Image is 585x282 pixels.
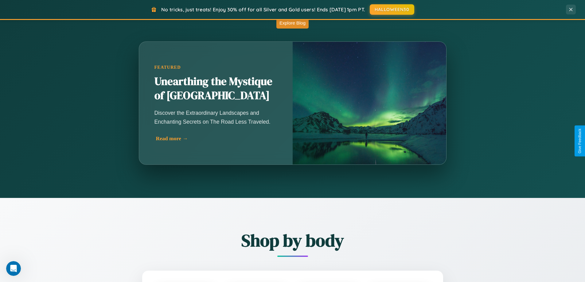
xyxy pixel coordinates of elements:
[370,4,414,15] button: HALLOWEEN30
[276,17,309,29] button: Explore Blog
[156,135,279,142] div: Read more →
[108,229,477,252] h2: Shop by body
[154,109,277,126] p: Discover the Extraordinary Landscapes and Enchanting Secrets on The Road Less Traveled.
[161,6,365,13] span: No tricks, just treats! Enjoy 30% off for all Silver and Gold users! Ends [DATE] 1pm PT.
[154,75,277,103] h2: Unearthing the Mystique of [GEOGRAPHIC_DATA]
[154,65,277,70] div: Featured
[578,129,582,153] div: Give Feedback
[6,261,21,276] iframe: Intercom live chat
